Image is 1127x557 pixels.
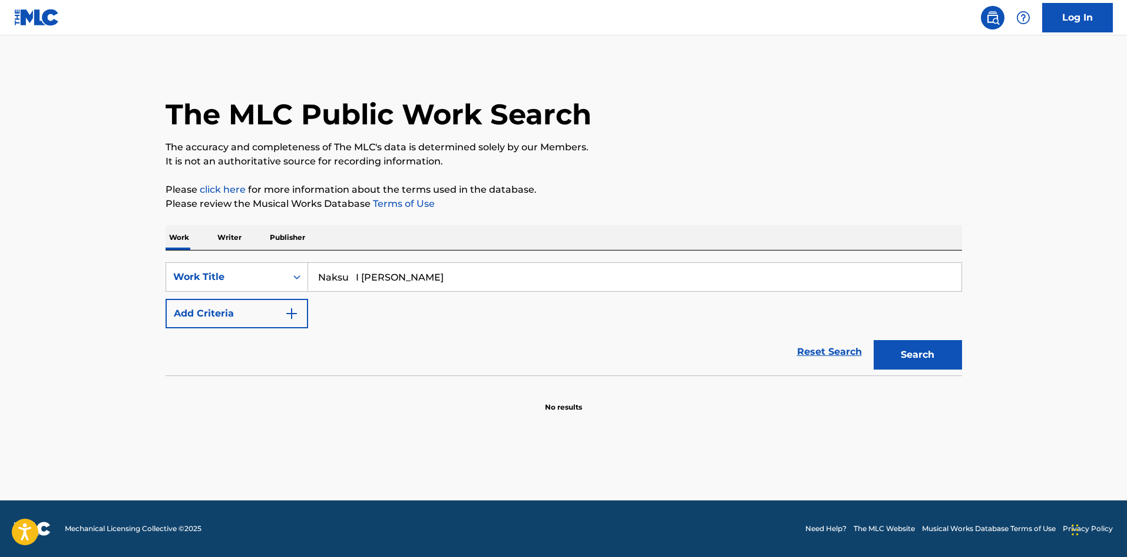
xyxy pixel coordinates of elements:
a: Privacy Policy [1063,523,1113,534]
img: 9d2ae6d4665cec9f34b9.svg [285,306,299,321]
p: Please for more information about the terms used in the database. [166,183,962,197]
span: Mechanical Licensing Collective © 2025 [65,523,201,534]
iframe: Chat Widget [1068,500,1127,557]
img: logo [14,522,51,536]
img: help [1016,11,1030,25]
button: Search [874,340,962,370]
h1: The MLC Public Work Search [166,97,591,132]
p: Please review the Musical Works Database [166,197,962,211]
a: Terms of Use [371,198,435,209]
p: Work [166,225,193,250]
div: Work Title [173,270,279,284]
img: search [986,11,1000,25]
p: It is not an authoritative source for recording information. [166,154,962,169]
a: Need Help? [805,523,847,534]
p: The accuracy and completeness of The MLC's data is determined solely by our Members. [166,140,962,154]
a: The MLC Website [854,523,915,534]
p: Publisher [266,225,309,250]
div: Help [1012,6,1035,29]
a: Reset Search [791,339,868,365]
form: Search Form [166,262,962,375]
p: No results [545,388,582,413]
div: Drag [1072,512,1079,548]
a: Musical Works Database Terms of Use [922,523,1056,534]
p: Writer [214,225,245,250]
img: MLC Logo [14,9,60,26]
a: Log In [1042,3,1113,32]
button: Add Criteria [166,299,308,328]
a: click here [200,184,246,195]
a: Public Search [981,6,1004,29]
